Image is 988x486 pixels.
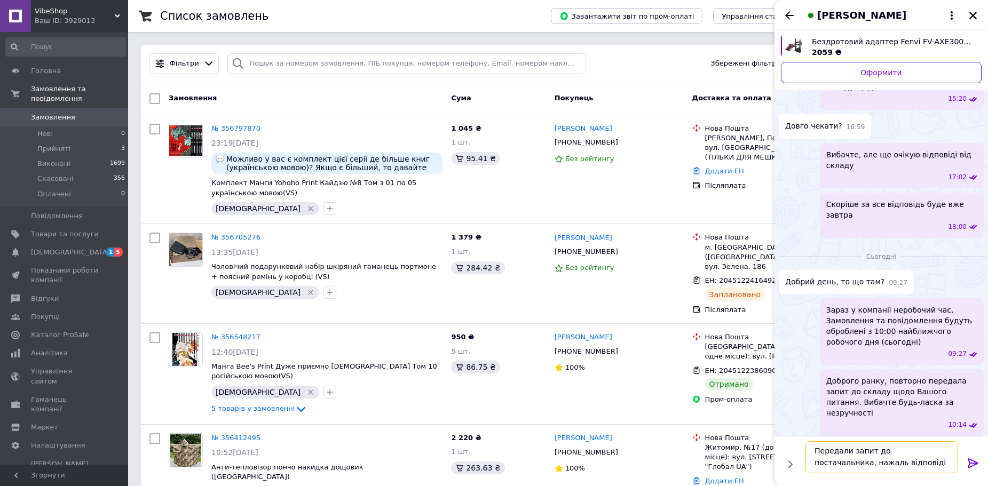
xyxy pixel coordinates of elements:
span: 5 шт. [451,347,470,355]
div: м. [GEOGRAPHIC_DATA] ([GEOGRAPHIC_DATA].), №24 (до 30 кг): вул. Зелена, 186 [705,243,849,272]
span: Покупці [31,312,60,322]
a: Фото товару [169,124,203,158]
span: 100% [565,363,585,371]
div: Нова Пошта [705,124,849,133]
span: 1699 [110,159,125,169]
span: Маркет [31,423,58,432]
span: Манга Bee's Print Дуже приємно [DEMOGRAPHIC_DATA] Том 10 російською мовою(VS) [211,362,437,380]
span: 1 379 ₴ [451,233,481,241]
div: Післяплата [705,305,849,315]
span: Повідомлення [31,211,83,221]
a: [PERSON_NAME] [555,233,612,243]
span: 1 шт. [451,138,470,146]
span: [DEMOGRAPHIC_DATA] [216,204,301,213]
span: 1 шт. [451,248,470,256]
span: ЕН: 20451224164920 [705,276,781,284]
span: Доставка та оплата [692,94,771,102]
span: Нові [37,129,53,139]
span: Управління статусами [722,12,803,20]
span: Скоріше за все відповідь буде вже завтра [826,199,977,220]
span: Скасовані [37,174,74,184]
span: Cума [451,94,471,102]
span: 23:19[DATE] [211,139,258,147]
a: 5 товарів у замовленні [211,404,307,412]
span: Товари та послуги [31,229,99,239]
span: 100% [565,464,585,472]
div: 263.63 ₴ [451,461,504,474]
span: [DEMOGRAPHIC_DATA] [31,248,110,257]
span: Без рейтингу [565,155,614,163]
div: 12.08.2025 [779,251,984,261]
img: :speech_balloon: [216,155,224,163]
a: [PERSON_NAME] [555,433,612,443]
span: 2 220 ₴ [451,434,481,442]
span: 18:00 11.08.2025 [948,222,967,232]
a: [PERSON_NAME] [555,332,612,342]
img: 6697753600_w100_h100_besprovodnoj-adapter-fenvi.jpg [784,36,803,55]
div: 95.41 ₴ [451,152,500,165]
span: Доброго ранку, повторно передала запит до складу щодо Вашого питання. Вибачте будь-ласка за незру... [826,376,977,418]
span: Аналітика [31,348,68,358]
img: Фото товару [169,125,202,156]
a: Додати ЕН [705,477,744,485]
span: Сьогодні [862,252,900,261]
a: Комплект Манги Yohoho Print Кайдзю №8 Том з 01 по 05 українською мовою(VS) [211,179,416,197]
svg: Видалити мітку [306,288,315,297]
span: Налаштування [31,441,85,450]
div: [GEOGRAPHIC_DATA], №5 (до 30 кг на одне місце): вул. [PERSON_NAME], 17 [705,342,849,361]
a: № 356548217 [211,333,260,341]
span: [PERSON_NAME] [817,9,906,22]
span: 950 ₴ [451,333,474,341]
span: Замовлення [169,94,217,102]
button: Показати кнопки [783,457,797,471]
svg: Видалити мітку [306,388,315,396]
img: Фото товару [172,333,199,366]
input: Пошук [5,37,126,57]
button: [PERSON_NAME] [804,9,958,22]
span: 17:02 11.08.2025 [948,173,967,182]
span: Бездротовий адаптер Fenvi FV-AXE3000RGB Gaming (Intel AX210)(VS) [812,36,973,47]
span: Замовлення [31,113,75,122]
span: Без рейтингу [565,264,614,272]
div: [PHONE_NUMBER] [552,136,620,149]
span: Каталог ProSale [31,330,89,340]
span: 13:35[DATE] [211,248,258,257]
div: Нова Пошта [705,332,849,342]
textarea: Передали запит до постачальника, нажаль відповіді ще нема [805,441,958,473]
span: Завантажити звіт по пром-оплаті [559,11,694,21]
span: Можливо у вас є комплект цієї серії де більше книг (українською мовою)? Якщо є більший, то давайт... [226,155,438,172]
span: Збережені фільтри: [710,59,783,69]
span: 15:20 11.08.2025 [948,94,967,103]
a: [PERSON_NAME] [555,124,612,134]
span: Оплачені [37,189,71,199]
a: Анти-тепловізор пончо накидка дощовик ([GEOGRAPHIC_DATA]) [211,463,363,481]
span: Довго чекати? [785,121,842,132]
span: 1 045 ₴ [451,124,481,132]
span: Фільтри [170,59,199,69]
span: 0 [121,189,125,199]
span: Прийняті [37,144,70,154]
span: 10:14 12.08.2025 [948,420,967,429]
span: VibeShop [35,6,115,16]
div: Отримано [705,378,753,391]
span: 12:40[DATE] [211,348,258,356]
div: Пром-оплата [705,395,849,404]
a: Фото товару [169,332,203,367]
span: Головна [31,66,61,76]
span: Гаманець компанії [31,395,99,414]
div: [PHONE_NUMBER] [552,345,620,358]
span: 2059 ₴ [812,48,842,57]
div: 284.42 ₴ [451,261,504,274]
div: Житомир, №17 (до 30 кг на одне місце): вул. [STREET_ADDRESS] (ТРЦ "Глобал UA") [705,443,849,472]
span: Чоловічий подарунковий набір шкіряний гаманець портмоне + поясний ремінь у коробці (VS) [211,262,436,281]
span: 1 шт. [451,448,470,456]
button: Управління статусами [713,8,812,24]
div: Післяплата [705,181,849,190]
div: Нова Пошта [705,433,849,443]
a: № 356797870 [211,124,260,132]
a: № 356705276 [211,233,260,241]
span: Виконані [37,159,70,169]
span: Зараз у компанії неробочий час. Замовлення та повідомлення будуть оброблені з 10:00 найближчого р... [826,305,977,347]
a: № 356412495 [211,434,260,442]
span: 09:27 12.08.2025 [948,349,967,358]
